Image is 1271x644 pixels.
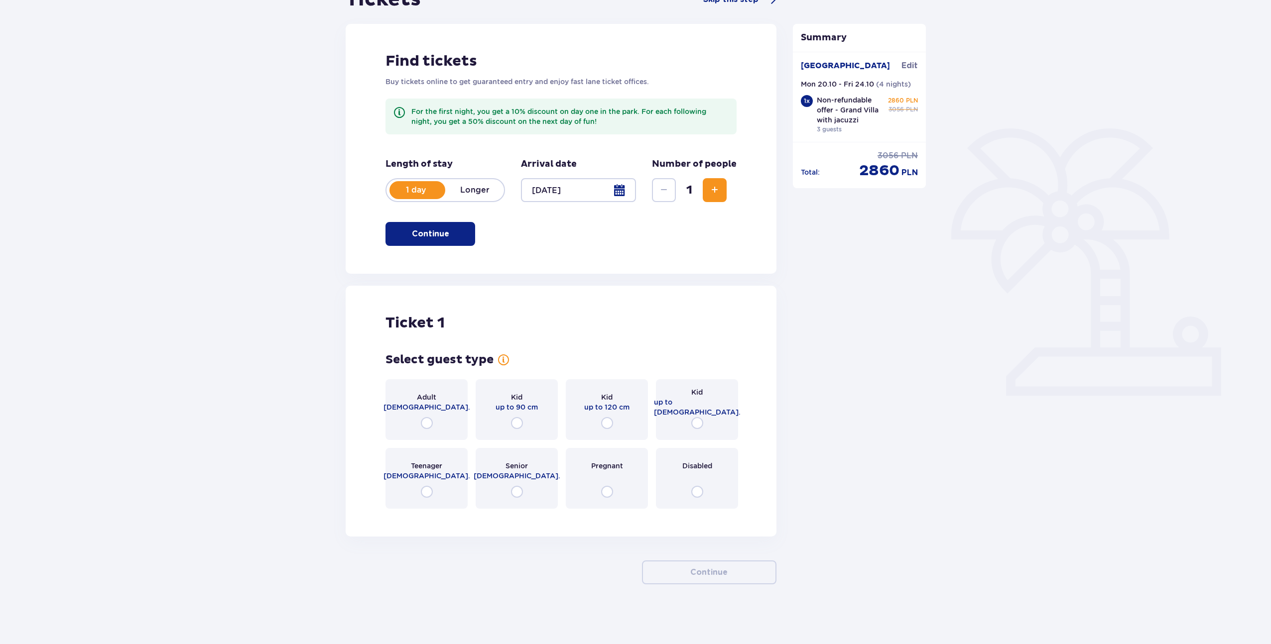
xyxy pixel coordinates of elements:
[678,183,701,198] span: 1
[385,314,445,332] p: Ticket 1
[385,77,737,87] p: Buy tickets online to get guaranteed entry and enjoy fast lane ticket offices.
[801,95,813,107] div: 1 x
[386,185,445,196] p: 1 day
[496,402,538,412] p: up to 90 cm
[801,167,820,177] p: Total :
[411,107,729,126] div: For the first night, you get a 10% discount on day one in the park. For each following night, you...
[445,185,504,196] p: Longer
[682,461,712,471] p: Disabled
[878,150,899,161] p: 3056
[901,167,918,178] p: PLN
[703,178,727,202] button: Increase
[801,79,874,89] p: Mon 20.10 - Fri 24.10
[417,392,436,402] p: Adult
[385,158,505,170] p: Length of stay
[474,471,560,481] p: [DEMOGRAPHIC_DATA].
[901,60,918,71] a: Edit
[652,158,737,170] p: Number of people
[411,461,442,471] p: Teenager
[817,125,842,134] p: 3 guests
[591,461,623,471] p: Pregnant
[506,461,528,471] p: Senior
[793,32,926,44] p: Summary
[385,222,475,246] button: Continue
[906,96,918,105] p: PLN
[691,387,703,397] p: Kid
[889,105,904,114] p: 3056
[817,95,885,125] p: Non-refundable offer - Grand Villa with jacuzzi
[859,161,899,180] p: 2860
[521,158,577,170] p: Arrival date
[901,150,918,161] p: PLN
[584,402,630,412] p: up to 120 cm
[652,178,676,202] button: Decrease
[385,352,494,367] p: Select guest type
[654,397,741,417] p: up to [DEMOGRAPHIC_DATA].
[385,52,737,71] h2: Find tickets
[906,105,918,114] p: PLN
[801,60,890,71] p: [GEOGRAPHIC_DATA]
[888,96,904,105] p: 2860
[383,402,470,412] p: [DEMOGRAPHIC_DATA].
[412,228,449,239] p: Continue
[511,392,522,402] p: Kid
[601,392,613,402] p: Kid
[383,471,470,481] p: [DEMOGRAPHIC_DATA].
[642,560,776,584] button: Continue
[690,567,728,578] p: Continue
[876,79,911,89] p: ( 4 nights )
